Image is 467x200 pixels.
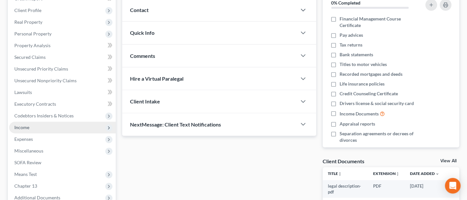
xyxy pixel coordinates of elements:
[14,89,32,95] span: Lawsuits
[396,172,400,176] i: unfold_more
[130,121,221,127] span: NextMessage: Client Text Notifications
[130,53,155,59] span: Comments
[9,51,116,63] a: Secured Claims
[368,180,405,198] td: PDF
[340,130,419,143] span: Separation agreements or decrees of divorces
[338,172,342,176] i: unfold_more
[445,178,460,193] div: Open Intercom Messenger
[328,171,342,176] a: Titleunfold_more
[14,171,37,177] span: Means Test
[405,180,445,198] td: [DATE]
[340,61,387,68] span: Titles to motor vehicles
[9,75,116,87] a: Unsecured Nonpriority Claims
[9,98,116,110] a: Executory Contracts
[323,180,368,198] td: legal description-pdf
[14,66,68,72] span: Unsecured Priority Claims
[14,160,41,165] span: SOFA Review
[14,101,56,107] span: Executory Contracts
[14,7,41,13] span: Client Profile
[9,40,116,51] a: Property Analysis
[14,113,74,118] span: Codebtors Insiders & Notices
[9,63,116,75] a: Unsecured Priority Claims
[340,16,419,29] span: Financial Management Course Certificate
[14,183,37,189] span: Chapter 13
[410,171,439,176] a: Date Added expand_more
[14,136,33,142] span: Expenses
[373,171,400,176] a: Extensionunfold_more
[435,172,439,176] i: expand_more
[130,98,160,104] span: Client Intake
[14,43,51,48] span: Property Analysis
[9,87,116,98] a: Lawsuits
[340,111,379,117] span: Income Documents
[340,90,398,97] span: Credit Counseling Certificate
[130,75,183,82] span: Hire a Virtual Paralegal
[14,125,29,130] span: Income
[14,54,46,60] span: Secured Claims
[340,81,385,87] span: Life insurance policies
[130,7,149,13] span: Contact
[340,51,373,58] span: Bank statements
[323,158,364,165] div: Client Documents
[14,78,77,83] span: Unsecured Nonpriority Claims
[340,42,362,48] span: Tax returns
[340,121,375,127] span: Appraisal reports
[340,32,363,38] span: Pay advices
[340,100,414,107] span: Drivers license & social security card
[14,31,51,36] span: Personal Property
[340,71,402,77] span: Recorded mortgages and deeds
[440,159,457,163] a: View All
[14,148,43,153] span: Miscellaneous
[9,157,116,168] a: SOFA Review
[130,30,154,36] span: Quick Info
[14,19,42,25] span: Real Property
